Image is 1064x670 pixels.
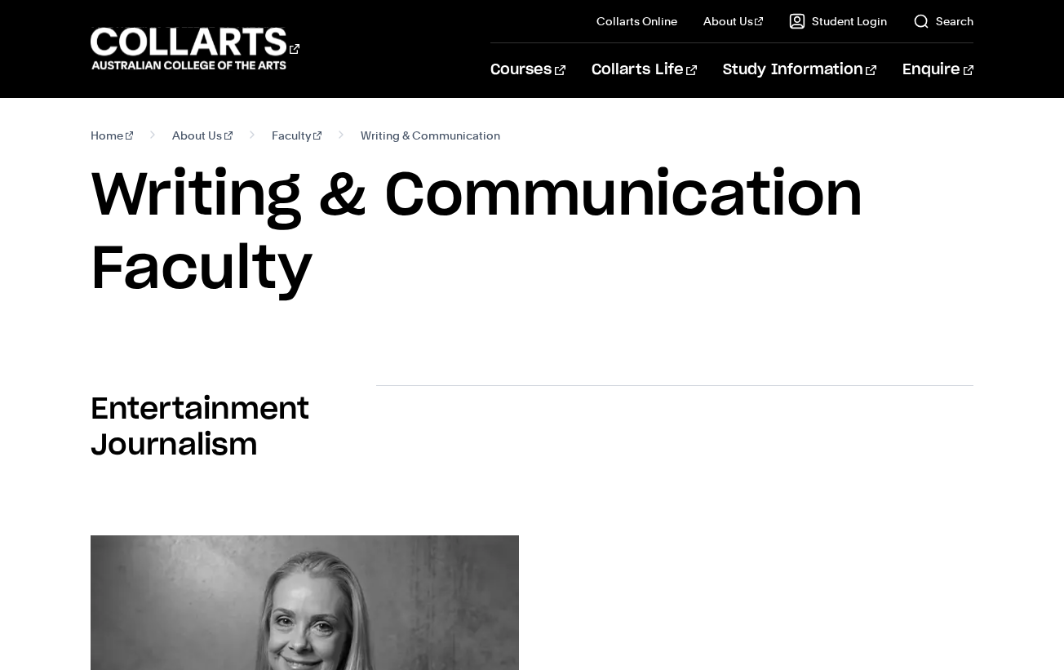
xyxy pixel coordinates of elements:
[91,160,973,307] h1: Writing & Communication Faculty
[361,124,500,147] span: Writing & Communication
[172,124,233,147] a: About Us
[91,392,376,464] h2: Entertainment Journalism
[703,13,764,29] a: About Us
[723,43,876,97] a: Study Information
[596,13,677,29] a: Collarts Online
[272,124,321,147] a: Faculty
[592,43,697,97] a: Collarts Life
[913,13,973,29] a: Search
[91,25,299,72] div: Go to homepage
[902,43,973,97] a: Enquire
[789,13,887,29] a: Student Login
[490,43,565,97] a: Courses
[91,124,134,147] a: Home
